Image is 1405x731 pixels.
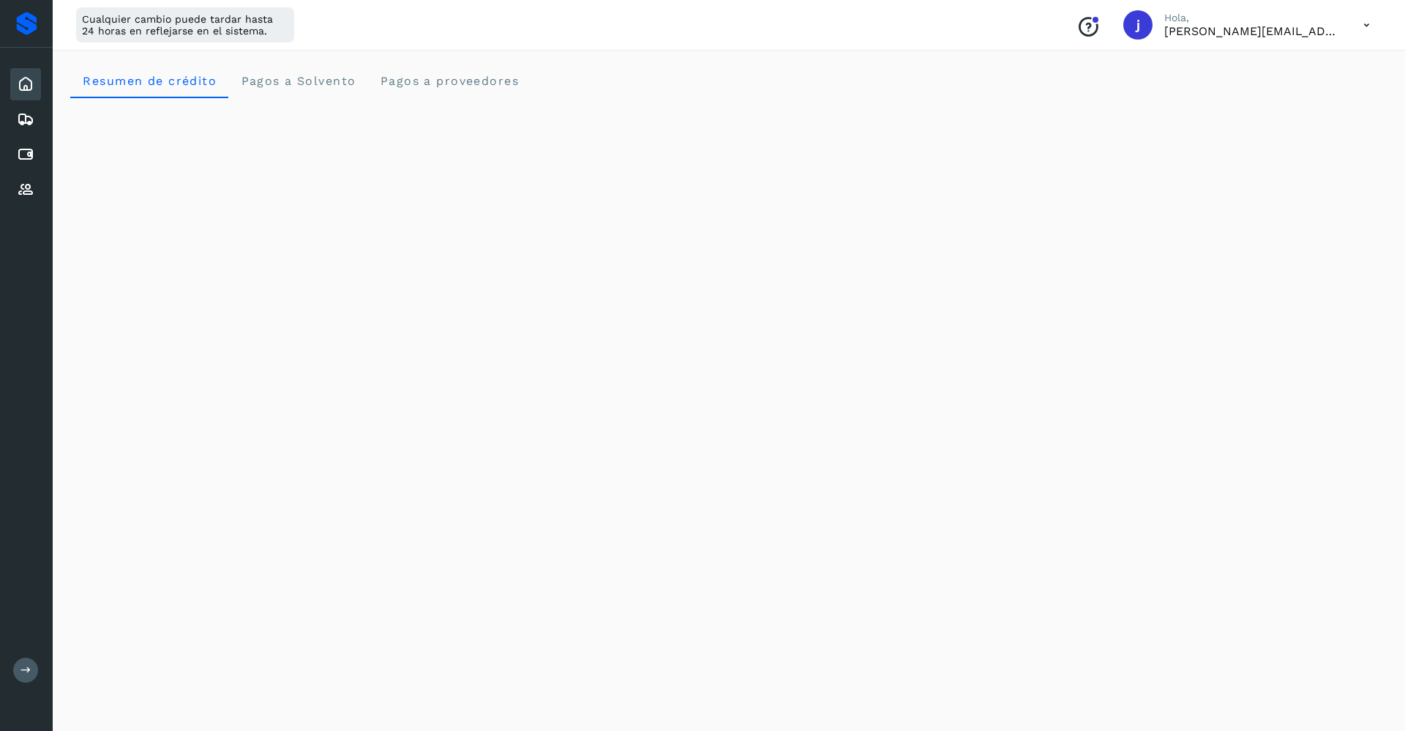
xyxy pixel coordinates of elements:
div: Cuentas por pagar [10,138,41,171]
div: Proveedores [10,174,41,206]
span: Resumen de crédito [82,74,217,88]
p: Hola, [1164,12,1340,24]
div: Cualquier cambio puede tardar hasta 24 horas en reflejarse en el sistema. [76,7,294,42]
span: Pagos a Solvento [240,74,356,88]
div: Embarques [10,103,41,136]
p: jonathan@segmail.co [1164,24,1340,38]
span: Pagos a proveedores [379,74,519,88]
div: Inicio [10,68,41,100]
